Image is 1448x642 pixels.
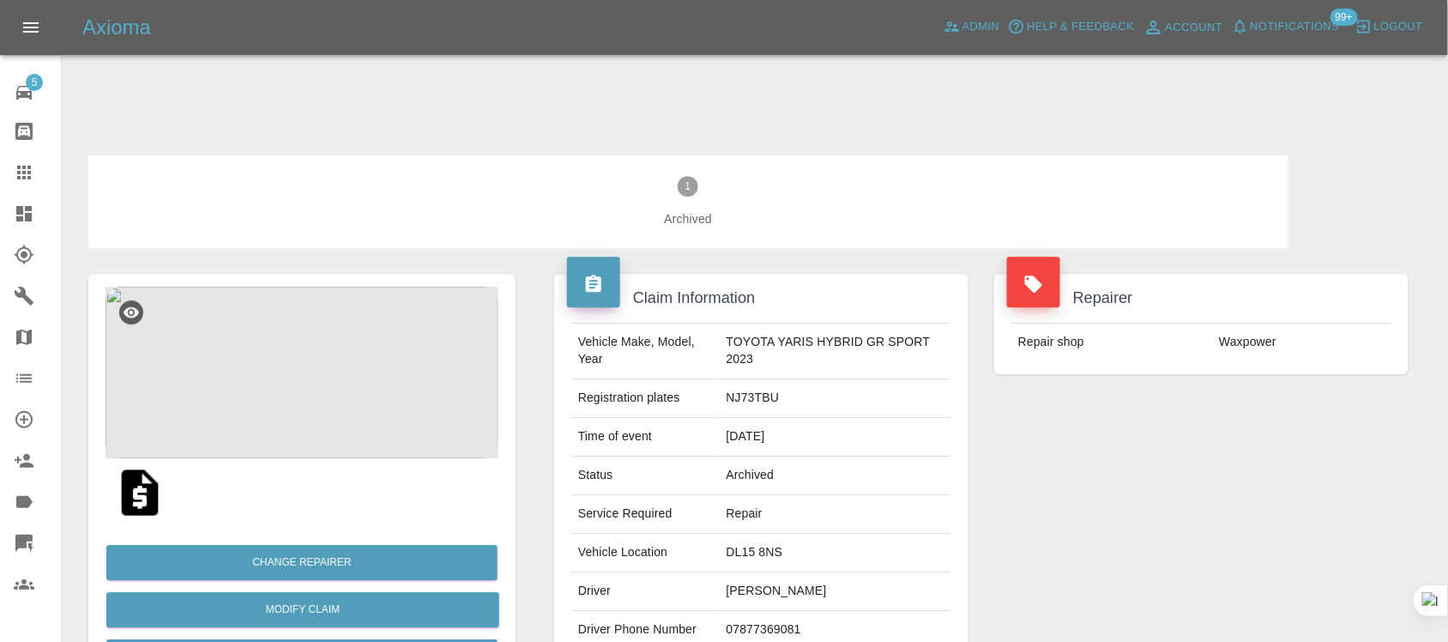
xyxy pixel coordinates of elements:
[571,572,720,611] td: Driver
[571,495,720,534] td: Service Required
[26,74,43,91] span: 5
[571,324,720,379] td: Vehicle Make, Model, Year
[567,287,956,310] h4: Claim Information
[720,495,951,534] td: Repair
[116,210,1261,227] span: Archived
[720,534,951,572] td: DL15 8NS
[112,465,167,520] img: qt_1RulrFA4aDea5wMjh5D9MHSy
[571,534,720,572] td: Vehicle Location
[1011,324,1212,361] td: Repair shop
[106,287,498,458] img: ce6e4472-71d7-481c-98f6-6da89e051ecd
[720,457,951,495] td: Archived
[685,180,691,192] text: 1
[106,592,499,627] a: Modify Claim
[106,545,498,580] button: Change Repairer
[720,572,951,611] td: [PERSON_NAME]
[571,457,720,495] td: Status
[1007,287,1396,310] h4: Repairer
[1212,324,1391,361] td: Waxpower
[720,379,951,418] td: NJ73TBU
[720,324,951,379] td: TOYOTA YARIS HYBRID GR SPORT 2023
[571,418,720,457] td: Time of event
[571,379,720,418] td: Registration plates
[720,418,951,457] td: [DATE]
